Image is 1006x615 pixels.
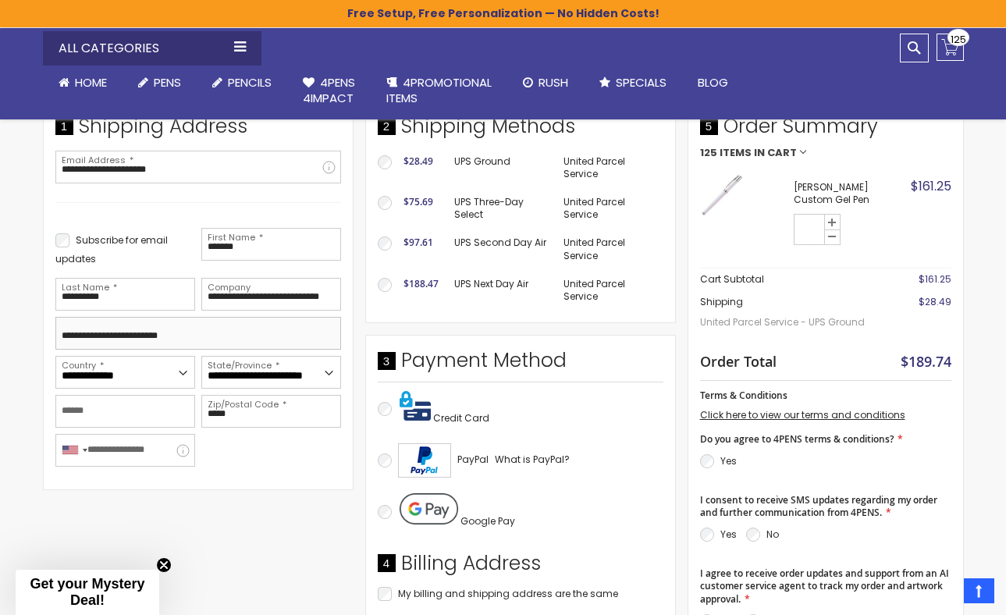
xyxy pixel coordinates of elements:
span: Shipping [700,295,743,308]
span: Order Summary [700,113,951,148]
a: Pencils [197,66,287,100]
span: Get your Mystery Deal! [30,576,144,608]
a: Top [964,578,994,603]
img: Acceptance Mark [398,443,451,478]
span: What is PayPal? [495,453,570,466]
span: Rush [539,74,568,91]
span: Pens [154,74,181,91]
label: Yes [720,454,737,467]
a: 4Pens4impact [287,66,371,116]
span: $75.69 [403,195,433,208]
img: Pay with Google Pay [400,493,458,524]
span: United Parcel Service - UPS Ground [700,308,874,336]
span: Items in Cart [720,148,797,158]
span: $97.61 [403,236,433,249]
td: United Parcel Service [556,270,663,311]
th: Cart Subtotal [700,268,874,291]
div: Shipping Address [55,113,341,148]
td: United Parcel Service [556,148,663,188]
span: Home [75,74,107,91]
a: Specials [584,66,682,100]
span: $161.25 [911,177,951,195]
a: Blog [682,66,744,100]
span: I consent to receive SMS updates regarding my order and further communication from 4PENS. [700,493,937,519]
span: Blog [698,74,728,91]
img: Earl Custom Gel Pen-White [700,174,743,217]
div: Get your Mystery Deal!Close teaser [16,570,159,615]
a: Pens [123,66,197,100]
span: Pencils [228,74,272,91]
div: All Categories [43,31,261,66]
span: Do you agree to 4PENS terms & conditions? [700,432,894,446]
span: $28.49 [919,295,951,308]
td: UPS Ground [446,148,556,188]
td: UPS Next Day Air [446,270,556,311]
span: Google Pay [460,514,515,528]
td: UPS Second Day Air [446,229,556,269]
span: $188.47 [403,277,439,290]
span: $28.49 [403,155,433,168]
span: PayPal [457,453,489,466]
span: I agree to receive order updates and support from an AI customer service agent to track my order ... [700,567,949,605]
button: Close teaser [156,557,172,573]
a: What is PayPal? [495,450,570,469]
td: United Parcel Service [556,188,663,229]
a: Rush [507,66,584,100]
strong: [PERSON_NAME] Custom Gel Pen [794,181,907,206]
span: Terms & Conditions [700,389,787,402]
div: United States: +1 [56,435,92,466]
span: $189.74 [901,352,951,371]
label: No [766,528,779,541]
span: 4Pens 4impact [303,74,355,106]
span: My billing and shipping address are the same [398,587,618,600]
span: $161.25 [919,272,951,286]
a: 125 [937,34,964,61]
span: 125 [951,32,966,47]
span: 125 [700,148,717,158]
img: Pay with credit card [400,390,431,421]
span: 4PROMOTIONAL ITEMS [386,74,492,106]
a: Home [43,66,123,100]
span: Credit Card [433,411,489,425]
strong: Order Total [700,350,777,371]
td: United Parcel Service [556,229,663,269]
label: Yes [720,528,737,541]
a: 4PROMOTIONALITEMS [371,66,507,116]
span: Specials [616,74,667,91]
div: Payment Method [378,347,663,382]
div: Shipping Methods [378,113,663,148]
div: Billing Address [378,550,663,585]
td: UPS Three-Day Select [446,188,556,229]
a: Click here to view our terms and conditions [700,408,905,421]
span: Subscribe for email updates [55,233,168,265]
